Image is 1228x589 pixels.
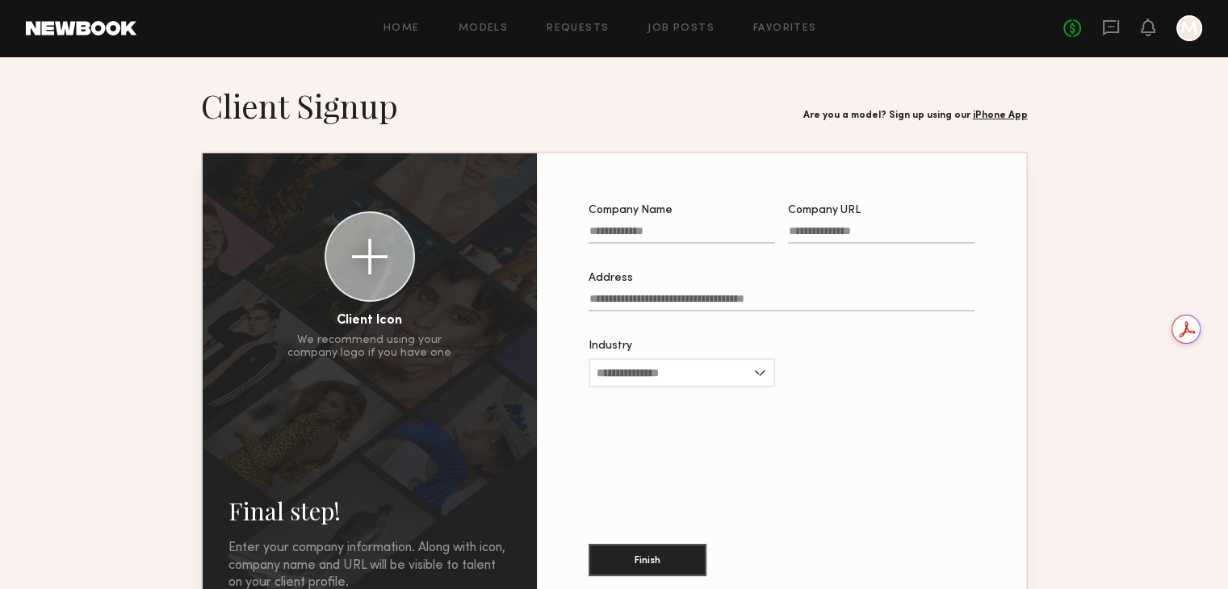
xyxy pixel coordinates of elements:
[228,495,511,527] h2: Final step!
[589,225,775,244] input: Company Name
[589,544,706,576] button: Finish
[648,23,715,34] a: Job Posts
[589,293,974,311] input: Address
[788,205,974,216] div: Company URL
[337,315,402,328] div: Client Icon
[287,334,451,360] div: We recommend using your company logo if you have one
[201,86,398,126] h1: Client Signup
[589,340,775,352] div: Industry
[753,23,817,34] a: Favorites
[1176,15,1202,41] a: M
[973,111,1028,120] a: iPhone App
[589,273,974,284] div: Address
[459,23,508,34] a: Models
[803,111,1028,121] div: Are you a model? Sign up using our
[547,23,609,34] a: Requests
[383,23,420,34] a: Home
[589,205,775,216] div: Company Name
[788,225,974,244] input: Company URL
